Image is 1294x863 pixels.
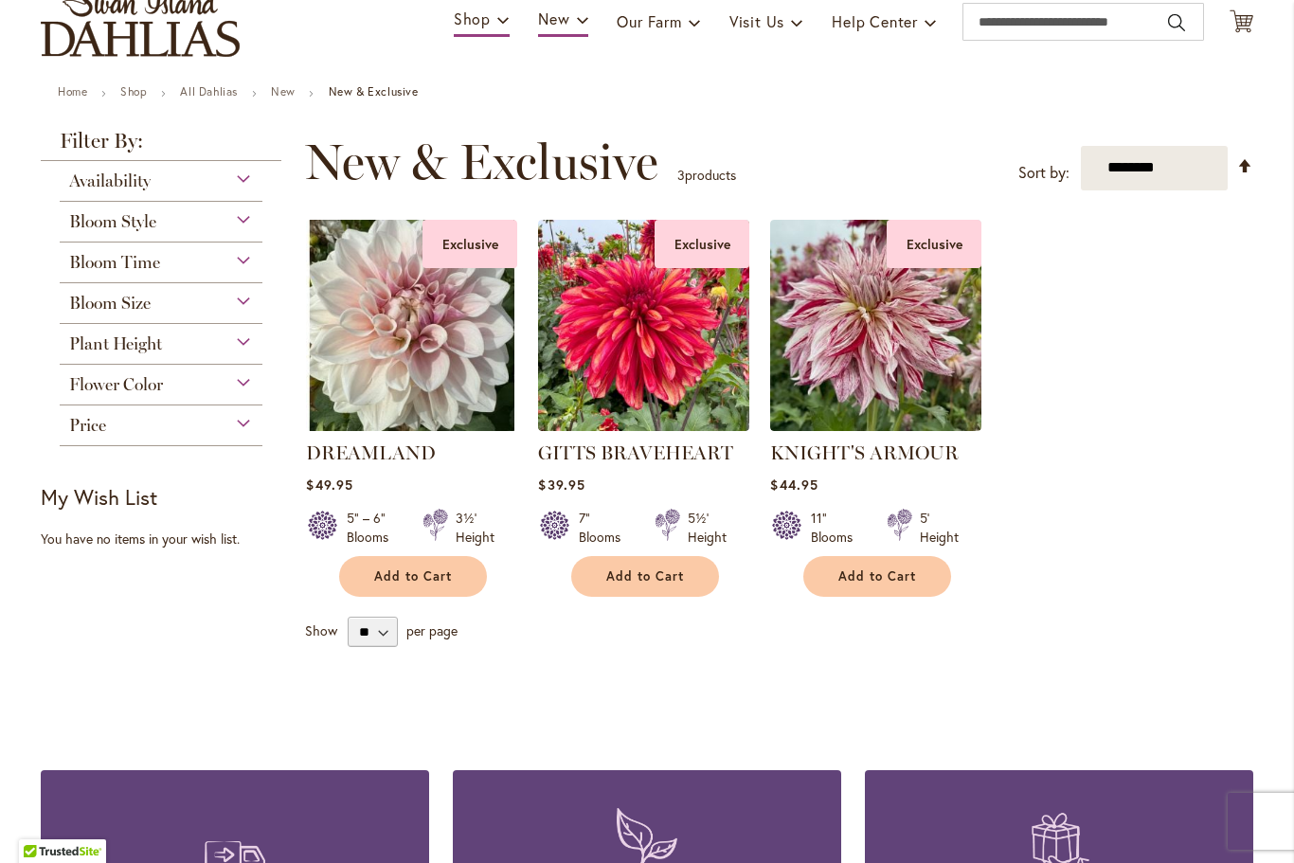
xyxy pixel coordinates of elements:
div: Exclusive [887,220,981,268]
div: Exclusive [655,220,749,268]
span: $44.95 [770,476,818,494]
a: KNIGHT'S ARMOUR [770,441,959,464]
span: Add to Cart [606,568,684,584]
p: products [677,160,736,190]
a: GITTS BRAVEHEART Exclusive [538,417,749,435]
button: Add to Cart [803,556,951,597]
span: Bloom Style [69,211,156,232]
span: New [538,9,569,28]
span: 3 [677,166,685,184]
a: KNIGHTS ARMOUR Exclusive [770,417,981,435]
span: per page [406,621,458,639]
img: GITTS BRAVEHEART [538,220,749,431]
a: Shop [120,84,147,99]
a: GITTS BRAVEHEART [538,441,733,464]
span: $49.95 [306,476,352,494]
div: Exclusive [422,220,517,268]
a: DREAMLAND Exclusive [306,417,517,435]
span: Our Farm [617,11,681,31]
a: DREAMLAND [306,441,436,464]
span: Plant Height [69,333,162,354]
span: Show [305,621,337,639]
span: Bloom Size [69,293,151,314]
span: Bloom Time [69,252,160,273]
strong: New & Exclusive [329,84,419,99]
a: Home [58,84,87,99]
div: You have no items in your wish list. [41,530,294,548]
img: KNIGHTS ARMOUR [770,220,981,431]
label: Sort by: [1018,155,1069,190]
iframe: Launch Accessibility Center [14,796,67,849]
button: Add to Cart [571,556,719,597]
span: Add to Cart [374,568,452,584]
img: DREAMLAND [306,220,517,431]
a: New [271,84,296,99]
div: 5' Height [920,509,959,547]
div: 11" Blooms [811,509,864,547]
span: Availability [69,171,151,191]
div: 5½' Height [688,509,727,547]
span: Visit Us [729,11,784,31]
span: Flower Color [69,374,163,395]
div: 7" Blooms [579,509,632,547]
div: 3½' Height [456,509,494,547]
span: $39.95 [538,476,584,494]
strong: Filter By: [41,131,281,161]
strong: My Wish List [41,483,157,511]
span: Shop [454,9,491,28]
span: Help Center [832,11,918,31]
a: All Dahlias [180,84,238,99]
span: Add to Cart [838,568,916,584]
span: New & Exclusive [305,134,658,190]
button: Add to Cart [339,556,487,597]
span: Price [69,415,106,436]
div: 5" – 6" Blooms [347,509,400,547]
